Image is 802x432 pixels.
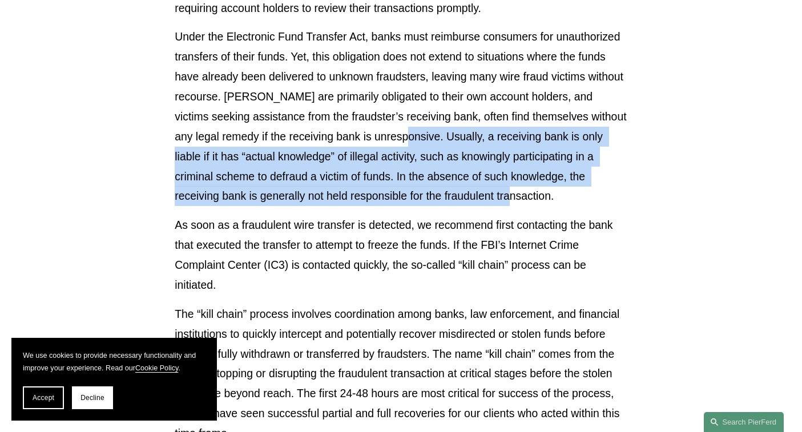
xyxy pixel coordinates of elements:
button: Accept [23,386,64,409]
span: Accept [33,394,54,402]
span: Decline [80,394,104,402]
section: Cookie banner [11,338,217,421]
p: As soon as a fraudulent wire transfer is detected, we recommend first contacting the bank that ex... [175,215,627,295]
button: Decline [72,386,113,409]
p: Under the Electronic Fund Transfer Act, banks must reimburse consumers for unauthorized transfers... [175,27,627,206]
a: Cookie Policy [135,364,178,372]
p: We use cookies to provide necessary functionality and improve your experience. Read our . [23,349,205,375]
a: Search this site [704,412,784,432]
